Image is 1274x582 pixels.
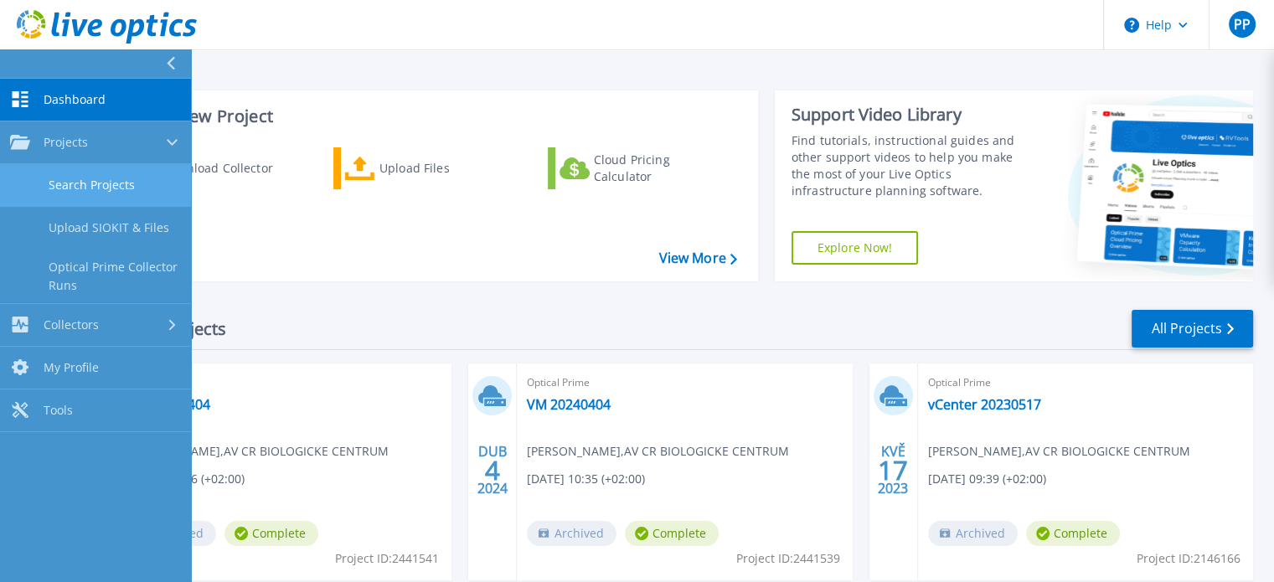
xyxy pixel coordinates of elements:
div: Upload Files [379,152,513,185]
span: Collectors [44,317,99,332]
span: Projects [44,135,88,150]
span: [DATE] 09:39 (+02:00) [928,470,1046,488]
span: [PERSON_NAME] , AV CR BIOLOGICKE CENTRUM [527,442,789,461]
div: Download Collector [162,152,296,185]
span: [PERSON_NAME] , AV CR BIOLOGICKE CENTRUM [126,442,389,461]
span: Dashboard [44,92,106,107]
span: [DATE] 10:35 (+02:00) [527,470,645,488]
span: Complete [625,521,719,546]
div: Find tutorials, instructional guides and other support videos to help you make the most of your L... [792,132,1032,199]
div: KVĚ 2023 [877,440,909,501]
span: Complete [224,521,318,546]
span: Archived [527,521,616,546]
div: Support Video Library [792,104,1032,126]
a: VM 20240404 [126,396,210,413]
span: 4 [485,463,500,477]
a: Cloud Pricing Calculator [548,147,735,189]
div: DUB 2024 [477,440,508,501]
span: PP [1233,18,1250,31]
a: Download Collector [119,147,306,189]
span: [PERSON_NAME] , AV CR BIOLOGICKE CENTRUM [928,442,1190,461]
span: Archived [928,521,1018,546]
a: All Projects [1132,310,1253,348]
h3: Start a New Project [119,107,736,126]
span: Optical Prime [126,373,441,392]
a: Upload Files [333,147,520,189]
a: View More [658,250,736,266]
a: vCenter 20230517 [928,396,1041,413]
span: Complete [1026,521,1120,546]
span: Project ID: 2146166 [1137,549,1240,568]
span: My Profile [44,360,99,375]
span: Tools [44,403,73,418]
span: 17 [878,463,908,477]
span: Optical Prime [527,373,842,392]
div: Cloud Pricing Calculator [594,152,728,185]
span: Project ID: 2441539 [736,549,840,568]
a: Explore Now! [792,231,919,265]
span: Optical Prime [928,373,1243,392]
a: VM 20240404 [527,396,611,413]
span: Project ID: 2441541 [335,549,439,568]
